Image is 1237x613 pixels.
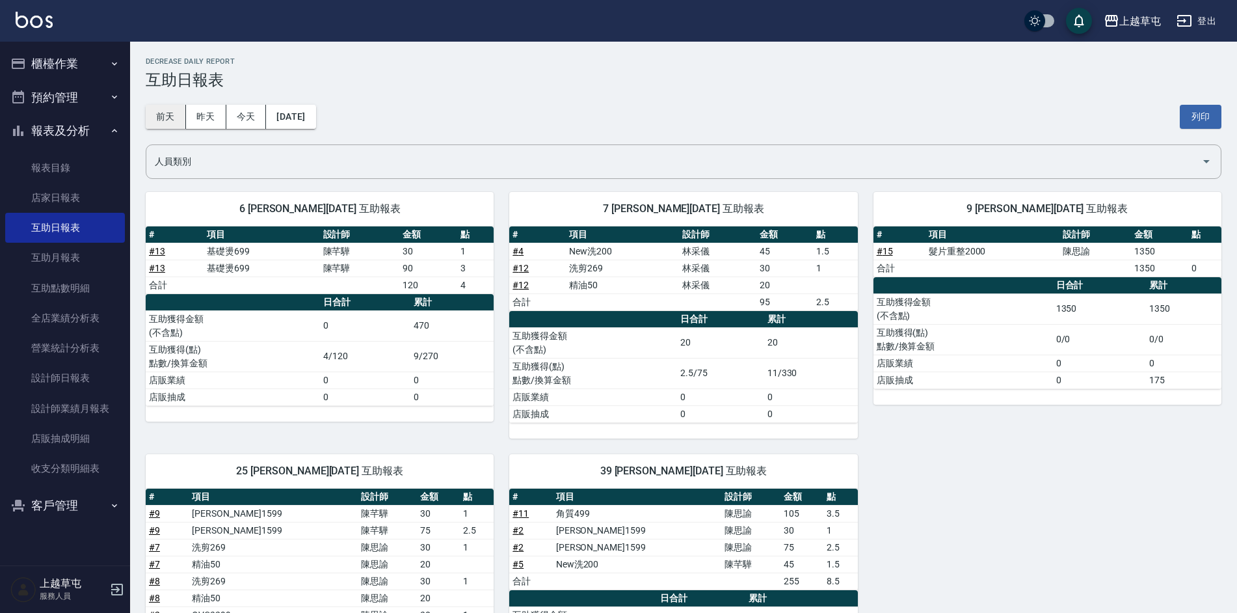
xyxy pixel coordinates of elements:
[679,260,756,277] td: 林采儀
[149,246,165,256] a: #13
[149,593,160,603] a: #8
[417,590,460,606] td: 20
[5,363,125,393] a: 設計師日報表
[873,355,1053,372] td: 店販業績
[877,246,893,256] a: #15
[460,522,494,539] td: 2.5
[410,310,494,341] td: 470
[358,489,417,506] th: 設計師
[509,226,857,311] table: a dense table
[745,590,857,607] th: 累計
[460,505,494,522] td: 1
[553,489,721,506] th: 項目
[40,590,106,602] p: 服務人員
[358,573,417,590] td: 陳思諭
[149,263,165,273] a: #13
[873,277,1221,389] table: a dense table
[1131,226,1188,243] th: 金額
[189,539,357,556] td: 洗剪269
[657,590,745,607] th: 日合計
[457,226,494,243] th: 點
[5,243,125,273] a: 互助月報表
[509,327,676,358] td: 互助獲得金額 (不含點)
[1131,243,1188,260] td: 1350
[873,372,1053,388] td: 店販抽成
[1059,243,1131,260] td: 陳思諭
[677,311,764,328] th: 日合計
[320,294,410,311] th: 日合計
[146,71,1221,89] h3: 互助日報表
[1053,355,1147,372] td: 0
[152,150,1196,173] input: 人員名稱
[320,372,410,388] td: 0
[226,105,267,129] button: 今天
[149,559,160,569] a: #7
[512,542,524,552] a: #2
[149,542,160,552] a: #7
[5,303,125,333] a: 全店業績分析表
[509,489,857,590] table: a dense table
[677,358,764,388] td: 2.5/75
[1131,260,1188,277] td: 1350
[679,226,756,243] th: 設計師
[780,556,823,573] td: 45
[1119,13,1161,29] div: 上越草屯
[553,556,721,573] td: New洗200
[764,327,858,358] td: 20
[417,522,460,539] td: 75
[512,246,524,256] a: #4
[417,573,460,590] td: 30
[146,489,189,506] th: #
[1098,8,1166,34] button: 上越草屯
[10,577,36,603] img: Person
[410,388,494,405] td: 0
[721,505,780,522] td: 陳思諭
[1188,260,1221,277] td: 0
[457,243,494,260] td: 1
[149,525,160,536] a: #9
[266,105,315,129] button: [DATE]
[189,556,357,573] td: 精油50
[146,57,1221,66] h2: Decrease Daily Report
[146,388,320,405] td: 店販抽成
[525,202,842,215] span: 7 [PERSON_NAME][DATE] 互助報表
[1196,151,1217,172] button: Open
[358,505,417,522] td: 陳芊驊
[764,405,858,422] td: 0
[873,226,1221,277] table: a dense table
[320,310,410,341] td: 0
[410,294,494,311] th: 累計
[5,454,125,484] a: 收支分類明細表
[204,260,319,277] td: 基礎燙699
[189,573,357,590] td: 洗剪269
[1171,9,1221,33] button: 登出
[553,505,721,522] td: 角質499
[5,114,125,148] button: 報表及分析
[679,243,756,260] td: 林采儀
[764,388,858,405] td: 0
[721,489,780,506] th: 設計師
[1146,355,1221,372] td: 0
[873,260,925,277] td: 合計
[399,277,457,293] td: 120
[823,522,857,539] td: 1
[189,522,357,539] td: [PERSON_NAME]1599
[823,505,857,522] td: 3.5
[457,277,494,293] td: 4
[186,105,226,129] button: 昨天
[677,405,764,422] td: 0
[161,202,478,215] span: 6 [PERSON_NAME][DATE] 互助報表
[146,294,494,406] table: a dense table
[1053,324,1147,355] td: 0/0
[566,260,679,277] td: 洗剪269
[566,277,679,293] td: 精油50
[823,573,857,590] td: 8.5
[780,522,823,539] td: 30
[358,590,417,606] td: 陳思諭
[925,226,1059,243] th: 項目
[677,388,764,405] td: 0
[756,226,813,243] th: 金額
[525,465,842,478] span: 39 [PERSON_NAME][DATE] 互助報表
[1146,277,1221,294] th: 累計
[146,310,320,341] td: 互助獲得金額 (不含點)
